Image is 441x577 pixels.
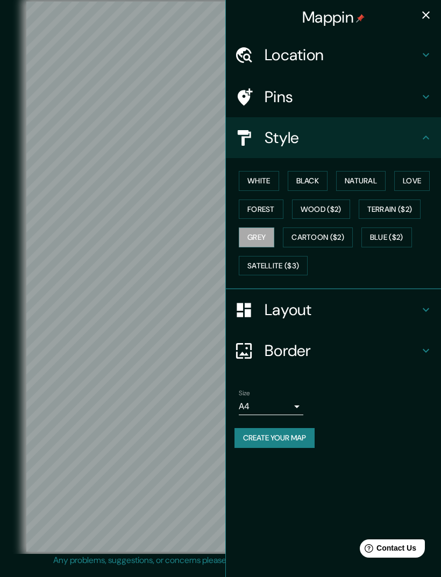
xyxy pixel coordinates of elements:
div: Location [226,34,441,75]
h4: Style [265,128,419,147]
h4: Layout [265,300,419,319]
div: Style [226,117,441,158]
h4: Border [265,341,419,360]
iframe: Help widget launcher [345,535,429,565]
h4: Mappin [302,8,365,27]
button: Satellite ($3) [239,256,308,276]
h4: Pins [265,87,419,106]
button: Grey [239,227,274,247]
img: pin-icon.png [356,14,365,23]
button: Natural [336,171,386,191]
button: Create your map [234,428,315,448]
button: Black [288,171,328,191]
button: White [239,171,279,191]
button: Wood ($2) [292,200,350,219]
h4: Location [265,45,419,65]
div: Border [226,330,441,371]
div: Pins [226,76,441,117]
div: Layout [226,289,441,330]
label: Size [239,389,250,398]
div: A4 [239,398,303,415]
p: Any problems, suggestions, or concerns please email . [53,554,384,567]
canvas: Map [26,2,415,552]
button: Blue ($2) [361,227,412,247]
button: Forest [239,200,283,219]
button: Cartoon ($2) [283,227,353,247]
button: Terrain ($2) [359,200,421,219]
button: Love [394,171,430,191]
